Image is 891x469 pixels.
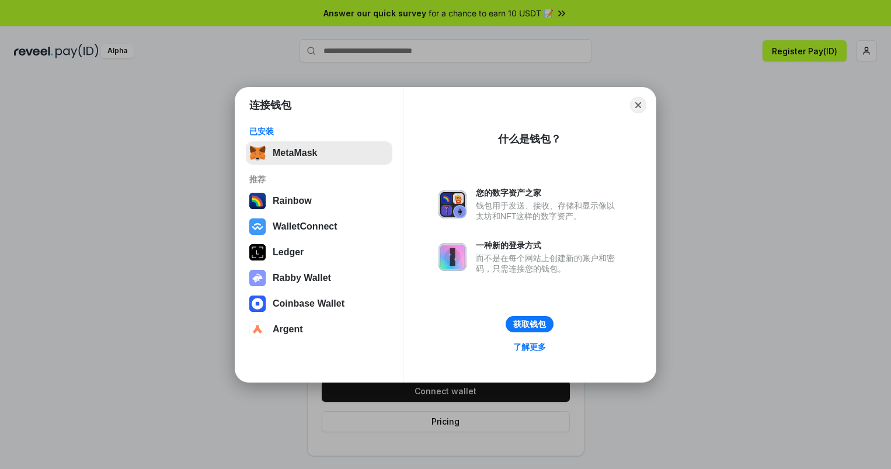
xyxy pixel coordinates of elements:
button: Close [630,97,646,113]
div: WalletConnect [273,221,337,232]
div: MetaMask [273,148,317,158]
div: 获取钱包 [513,319,546,329]
img: svg+xml,%3Csvg%20width%3D%2228%22%20height%3D%2228%22%20viewBox%3D%220%200%2028%2028%22%20fill%3D... [249,218,266,235]
img: svg+xml,%3Csvg%20xmlns%3D%22http%3A%2F%2Fwww.w3.org%2F2000%2Fsvg%22%20width%3D%2228%22%20height%3... [249,244,266,260]
div: 一种新的登录方式 [476,240,621,251]
div: Coinbase Wallet [273,298,344,309]
img: svg+xml,%3Csvg%20width%3D%2228%22%20height%3D%2228%22%20viewBox%3D%220%200%2028%2028%22%20fill%3D... [249,321,266,338]
button: Rabby Wallet [246,266,392,290]
div: 了解更多 [513,342,546,352]
button: WalletConnect [246,215,392,238]
img: svg+xml,%3Csvg%20xmlns%3D%22http%3A%2F%2Fwww.w3.org%2F2000%2Fsvg%22%20fill%3D%22none%22%20viewBox... [438,190,467,218]
img: svg+xml,%3Csvg%20fill%3D%22none%22%20height%3D%2233%22%20viewBox%3D%220%200%2035%2033%22%20width%... [249,145,266,161]
button: Argent [246,318,392,341]
h1: 连接钱包 [249,98,291,112]
div: 推荐 [249,174,389,185]
div: Argent [273,324,303,335]
img: svg+xml,%3Csvg%20width%3D%22120%22%20height%3D%22120%22%20viewBox%3D%220%200%20120%20120%22%20fil... [249,193,266,209]
div: 而不是在每个网站上创建新的账户和密码，只需连接您的钱包。 [476,253,621,274]
button: Ledger [246,241,392,264]
img: svg+xml,%3Csvg%20xmlns%3D%22http%3A%2F%2Fwww.w3.org%2F2000%2Fsvg%22%20fill%3D%22none%22%20viewBox... [438,243,467,271]
div: Rabby Wallet [273,273,331,283]
button: Rainbow [246,189,392,213]
div: 您的数字资产之家 [476,187,621,198]
img: svg+xml,%3Csvg%20width%3D%2228%22%20height%3D%2228%22%20viewBox%3D%220%200%2028%2028%22%20fill%3D... [249,296,266,312]
div: 钱包用于发送、接收、存储和显示像以太坊和NFT这样的数字资产。 [476,200,621,221]
button: MetaMask [246,141,392,165]
div: 什么是钱包？ [498,132,561,146]
a: 了解更多 [506,339,553,355]
div: 已安装 [249,126,389,137]
div: Rainbow [273,196,312,206]
img: svg+xml,%3Csvg%20xmlns%3D%22http%3A%2F%2Fwww.w3.org%2F2000%2Fsvg%22%20fill%3D%22none%22%20viewBox... [249,270,266,286]
div: Ledger [273,247,304,258]
button: Coinbase Wallet [246,292,392,315]
button: 获取钱包 [506,316,554,332]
